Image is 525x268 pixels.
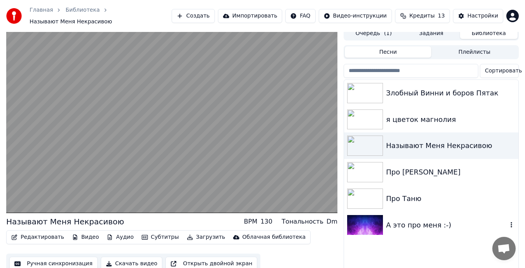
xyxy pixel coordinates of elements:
[384,30,392,37] span: ( 1 )
[244,217,257,226] div: BPM
[285,9,315,23] button: FAQ
[460,28,518,39] button: Библиотека
[402,28,460,39] button: Задания
[184,232,228,243] button: Загрузить
[319,9,392,23] button: Видео-инструкции
[492,237,516,260] a: Открытый чат
[282,217,323,226] div: Тональность
[172,9,214,23] button: Создать
[431,46,518,58] button: Плейлисты
[6,8,22,24] img: youka
[260,217,272,226] div: 130
[386,220,507,231] div: А это про меня :-)
[485,67,522,75] span: Сортировать
[453,9,503,23] button: Настройки
[386,167,515,178] div: Про [PERSON_NAME]
[395,9,450,23] button: Кредиты13
[409,12,435,20] span: Кредиты
[65,6,100,14] a: Библиотека
[218,9,283,23] button: Импортировать
[30,18,112,26] span: Называют Меня Некрасивою
[386,114,515,125] div: я цветок магнолия
[386,140,515,151] div: Называют Меня Некрасивою
[386,193,515,204] div: Про Таню
[438,12,445,20] span: 13
[139,232,182,243] button: Субтитры
[30,6,53,14] a: Главная
[467,12,498,20] div: Настройки
[30,6,172,26] nav: breadcrumb
[69,232,102,243] button: Видео
[345,46,431,58] button: Песни
[327,217,337,226] div: Dm
[386,88,515,99] div: Злобный Винни и боров Пятак
[6,216,124,227] div: Называют Меня Некрасивою
[8,232,67,243] button: Редактировать
[345,28,402,39] button: Очередь
[104,232,137,243] button: Аудио
[242,233,306,241] div: Облачная библиотека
